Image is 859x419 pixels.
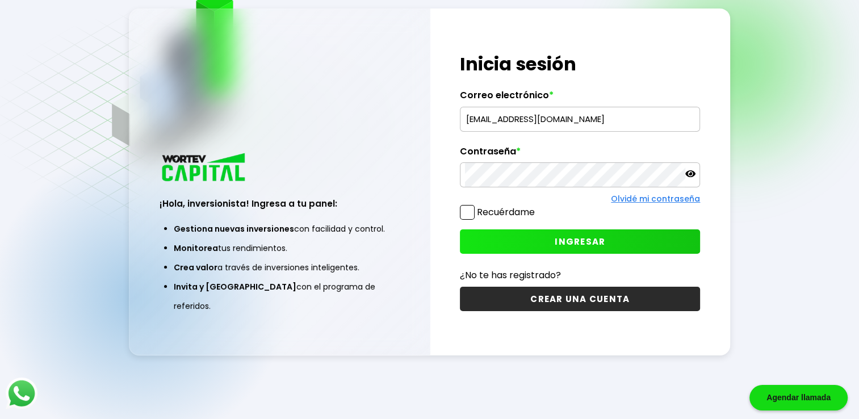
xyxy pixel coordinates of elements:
button: CREAR UNA CUENTA [460,287,700,311]
img: logos_whatsapp-icon.242b2217.svg [6,378,37,409]
a: Olvidé mi contraseña [611,193,700,204]
span: INGRESAR [555,236,605,248]
label: Contraseña [460,146,700,163]
span: Crea valor [174,262,217,273]
li: con el programa de referidos. [174,277,385,316]
span: Monitorea [174,242,218,254]
li: con facilidad y control. [174,219,385,238]
div: Agendar llamada [749,385,848,410]
p: ¿No te has registrado? [460,268,700,282]
a: ¿No te has registrado?CREAR UNA CUENTA [460,268,700,311]
h3: ¡Hola, inversionista! Ingresa a tu panel: [160,197,400,210]
img: logo_wortev_capital [160,152,249,185]
input: hola@wortev.capital [465,107,695,131]
h1: Inicia sesión [460,51,700,78]
li: tus rendimientos. [174,238,385,258]
li: a través de inversiones inteligentes. [174,258,385,277]
button: INGRESAR [460,229,700,254]
label: Correo electrónico [460,90,700,107]
span: Invita y [GEOGRAPHIC_DATA] [174,281,296,292]
label: Recuérdame [477,206,535,219]
span: Gestiona nuevas inversiones [174,223,294,234]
